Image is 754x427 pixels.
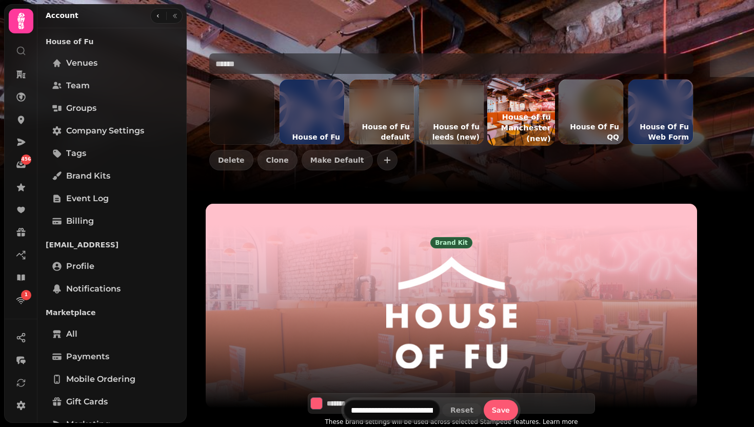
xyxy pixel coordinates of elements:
span: Notifications [66,283,121,295]
span: Venues [66,57,97,69]
a: Notifications [46,279,178,299]
img: aHR0cHM6Ly9maWxlcy5zdGFtcGVkZS5haS80ZGVjZmQwNS0yMTc0LTQ5YzYtOGI3ZS1mYTMxYWFiNjU3NTcvbWVkaWEvNWE2M... [349,80,414,144]
p: House Of Fu Web Form [628,120,693,144]
a: Venues [46,53,178,73]
span: Company settings [66,125,144,137]
a: Tags [46,143,178,164]
a: House of Fu default [349,79,414,145]
span: Payments [66,351,109,363]
span: Tags [66,147,86,160]
img: aHR0cHM6Ly9maWxlcy5zdGFtcGVkZS5haS80ZGVjZmQwNS0yMTc0LTQ5YzYtOGI3ZS1mYTMxYWFiNjU3NTcvbWVkaWEvNWE2M... [419,80,484,144]
img: aHR0cHM6Ly9maWxlcy5zdGFtcGVkZS5haS80ZGVjZmQwNS0yMTc0LTQ5YzYtOGI3ZS1mYTMxYWFiNjU3NTcvbWVkaWEvOGEwM... [559,80,623,144]
span: Profile [66,260,94,273]
img: aHR0cHM6Ly9maWxlcy5zdGFtcGVkZS5haS80ZGVjZmQwNS0yMTc0LTQ5YzYtOGI3ZS1mYTMxYWFiNjU3NTcvbWVkaWEvNTY1Z... [280,80,344,144]
span: Team [66,80,90,92]
a: House of fu Manchester (new) [487,77,555,146]
a: 1 [11,290,31,310]
span: Save [492,406,510,414]
p: House of Fu [46,32,178,51]
p: House of Fu [288,130,344,144]
span: Reset [450,406,473,414]
img: aHR0cHM6Ly9maWxlcy5zdGFtcGVkZS5haS80ZGVjZmQwNS0yMTc0LTQ5YzYtOGI3ZS1mYTMxYWFiNjU3NTcvbWVkaWEvOTUwO... [369,248,533,377]
p: [EMAIL_ADDRESS] [46,236,178,254]
a: Company settings [46,121,178,141]
span: Mobile ordering [66,373,135,385]
span: Gift cards [66,396,108,408]
a: Groups [46,98,178,119]
span: Clone [266,157,289,164]
span: Groups [66,102,96,114]
span: 456 [22,156,31,163]
span: Delete [218,157,245,164]
span: 1 [25,292,28,299]
img: aHR0cHM6Ly9maWxlcy5zdGFtcGVkZS5haS80ZGVjZmQwNS0yMTc0LTQ5YzYtOGI3ZS1mYTMxYWFiNjU3NTcvbWVkaWEvZWI0N... [487,78,555,146]
button: Clone [257,150,297,170]
a: House Of Fu QQ [558,79,624,145]
a: 456 [11,154,31,175]
a: Event log [46,188,178,209]
p: House Of Fu QQ [559,120,623,144]
p: House of fu leeds (new) [419,120,484,144]
a: House of Fu [279,79,345,145]
button: Make Default [302,150,373,170]
a: Brand Kits [46,166,178,186]
div: Select color [308,393,595,414]
p: House of fu Manchester (new) [487,109,555,146]
img: aHR0cHM6Ly9maWxlcy5zdGFtcGVkZS5haS80ZGVjZmQwNS0yMTc0LTQ5YzYtOGI3ZS1mYTMxYWFiNjU3NTcvbWVkaWEvNTY1Z... [628,80,693,144]
a: House Of Fu Web Form [628,79,693,145]
span: Make Default [310,157,364,164]
a: All [46,324,178,344]
a: Gift cards [46,392,178,412]
span: All [66,328,77,340]
a: Profile [46,256,178,277]
a: Team [46,75,178,96]
h2: Account [46,10,78,21]
p: House of Fu default [349,120,414,144]
span: Event log [66,192,109,205]
a: Mobile ordering [46,369,178,390]
p: Marketplace [46,303,178,322]
a: Billing [46,211,178,231]
div: Brand kit [430,237,472,248]
span: Brand Kits [66,170,110,182]
button: Reset [442,403,482,417]
button: Save [484,400,518,420]
a: House of fu leeds (new) [419,79,484,145]
span: Billing [66,215,94,227]
a: Payments [46,346,178,367]
button: Delete [209,150,253,170]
